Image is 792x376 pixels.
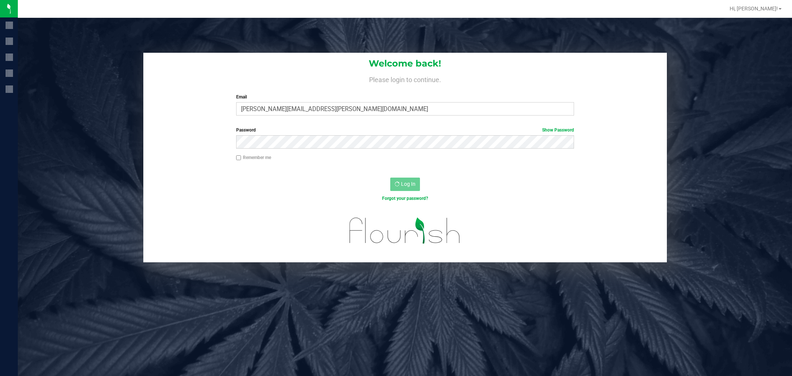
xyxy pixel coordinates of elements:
label: Email [236,94,574,100]
span: Log In [401,181,415,187]
h4: Please login to continue. [143,74,667,83]
a: Forgot your password? [382,196,428,201]
img: flourish_logo.svg [339,210,470,252]
span: Hi, [PERSON_NAME]! [730,6,778,12]
button: Log In [390,178,420,191]
input: Remember me [236,155,241,161]
h1: Welcome back! [143,59,667,68]
a: Show Password [542,127,574,133]
span: Password [236,127,256,133]
label: Remember me [236,154,271,161]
